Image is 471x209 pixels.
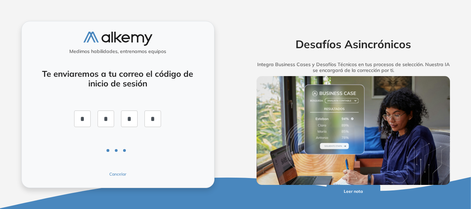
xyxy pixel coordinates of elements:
img: logo-alkemy [83,32,152,46]
h2: Desafíos Asincrónicos [246,38,461,51]
iframe: Chat Widget [347,129,471,209]
h5: Medimos habilidades, entrenamos equipos [24,49,211,54]
div: Widget de chat [347,129,471,209]
img: img-more-info [257,76,450,185]
h4: Te enviaremos a tu correo el código de inicio de sesión [40,69,196,89]
button: Leer nota [327,185,380,198]
h5: Integra Business Cases y Desafíos Técnicos en tus procesos de selección. Nuestra IA se encargará ... [246,62,461,73]
button: Cancelar [76,171,160,177]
